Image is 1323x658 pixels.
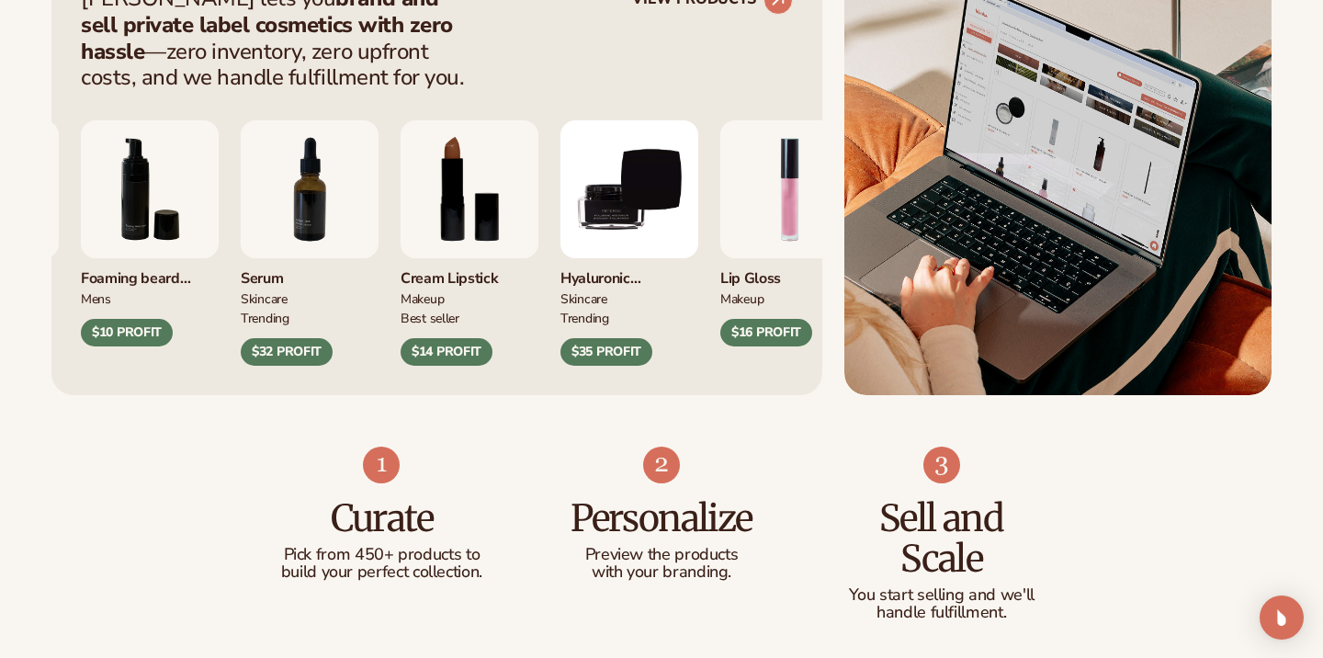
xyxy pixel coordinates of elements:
img: Shopify Image 8 [643,447,680,483]
div: 9 / 9 [560,120,698,365]
div: $16 PROFIT [720,319,812,346]
img: Shopify Image 9 [923,447,960,483]
img: Shopify Image 7 [363,447,400,483]
div: $32 PROFIT [241,338,333,366]
p: You start selling and we'll [838,586,1045,605]
div: 7 / 9 [241,120,379,365]
p: with your branding. [559,563,765,582]
p: Preview the products [559,546,765,564]
div: Foaming beard wash [81,258,219,289]
div: 1 / 9 [720,120,858,346]
h3: Sell and Scale [838,498,1045,579]
div: $14 PROFIT [401,338,492,366]
h3: Personalize [559,498,765,539]
div: $10 PROFIT [81,319,173,346]
img: Collagen and retinol serum. [241,120,379,258]
div: BEST SELLER [401,308,538,327]
div: 8 / 9 [401,120,538,365]
div: SKINCARE [241,289,379,308]
div: MAKEUP [720,289,858,308]
div: SKINCARE [560,289,698,308]
div: MAKEUP [401,289,538,308]
div: Open Intercom Messenger [1260,596,1304,640]
div: Cream Lipstick [401,258,538,289]
img: Hyaluronic Moisturizer [560,120,698,258]
img: Luxury cream lipstick. [401,120,538,258]
div: TRENDING [241,308,379,327]
p: Pick from 450+ products to build your perfect collection. [278,546,485,583]
div: Hyaluronic moisturizer [560,258,698,289]
h3: Curate [278,498,485,539]
img: Pink lip gloss. [720,120,858,258]
p: handle fulfillment. [838,604,1045,622]
div: TRENDING [560,308,698,327]
div: Lip Gloss [720,258,858,289]
img: Foaming beard wash. [81,120,219,258]
div: 6 / 9 [81,120,219,346]
div: mens [81,289,219,308]
div: $35 PROFIT [560,338,652,366]
div: Serum [241,258,379,289]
